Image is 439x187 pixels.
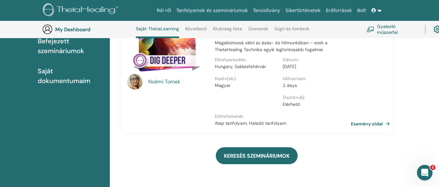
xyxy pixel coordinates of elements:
p: Nyelv(ek) : [215,75,279,82]
iframe: Intercom live chat [417,165,433,180]
a: Bolt [355,5,369,17]
a: Következő [185,26,207,36]
a: Ról ről [154,5,174,17]
a: Noémi Tomek [148,78,208,86]
p: [DATE] [283,63,347,70]
span: 2 [430,165,435,170]
p: Elérhető [283,101,347,108]
p: Magabiztossá válni az ásás- és hitmunkában – ezek a ThetaHealing Technika egyik legfontosabb foga... [215,39,351,53]
a: Gyakorló műszerfal [367,22,417,36]
p: Ösztöndíj : [283,94,347,101]
p: Magyar [215,82,279,89]
p: Dátum : [283,56,347,63]
a: KERESÉS SZEMINÁRIUMOK [216,147,298,164]
p: Elhelyezkedés : [215,56,279,63]
a: Súgó és források [274,26,309,36]
h3: My Dashboard [55,26,120,33]
a: Sikertörténetek [283,5,323,17]
span: Saját dokumentumaim [38,66,105,86]
a: Kívánság lista [213,26,242,36]
a: Tanfolyamok és szemináriumok [174,5,251,17]
a: Saját ThetaLearning [136,26,179,38]
p: Előfeltételek : [215,113,351,120]
p: Hungary, Székesfehérvár [215,63,279,70]
p: Alap tanfolyam, Haladó tanfolyam [215,120,351,127]
a: Esemény oldal [351,119,393,129]
span: Befejezett szemináriumok [38,36,105,56]
img: Áss mélyebbre tanfolyam [127,21,207,76]
img: default.jpg [127,74,143,90]
a: Üzenetek [248,26,268,36]
a: Erőforrások [323,5,355,17]
a: Tanúsítvány [251,5,283,17]
p: 2 days [283,82,347,89]
p: Időtartam : [283,75,347,82]
img: generic-user-icon.jpg [42,24,53,35]
img: logo.png [43,3,121,18]
img: chalkboard-teacher.svg [367,26,374,32]
span: KERESÉS SZEMINÁRIUMOK [224,152,290,159]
